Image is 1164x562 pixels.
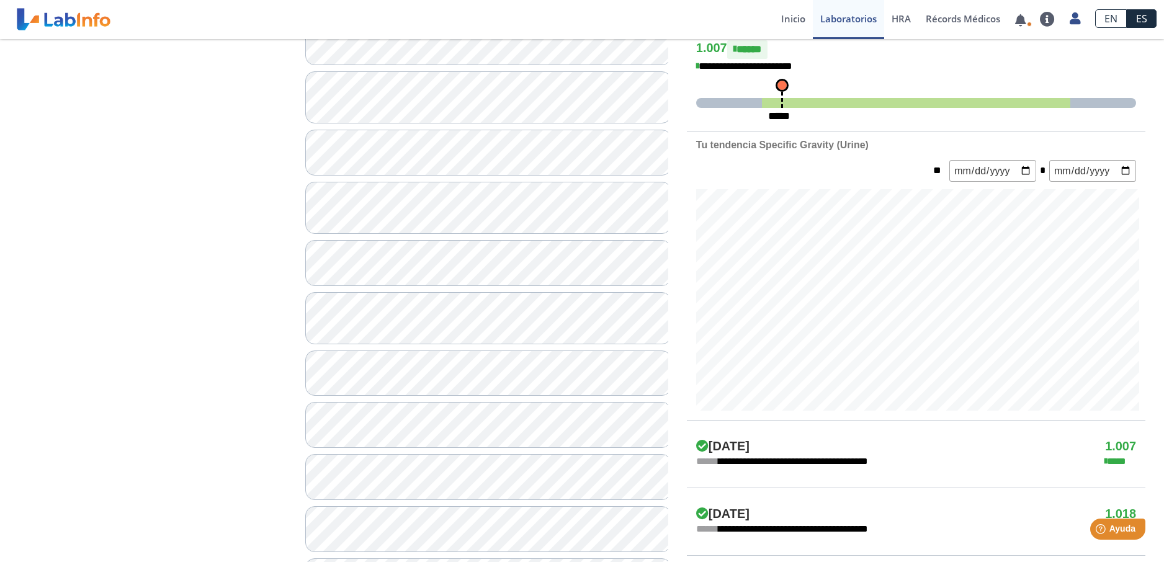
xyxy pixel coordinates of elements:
[696,507,750,522] h4: [DATE]
[696,40,1136,59] h4: 1.007
[1105,507,1136,522] h4: 1.018
[1054,514,1150,548] iframe: Help widget launcher
[949,160,1036,182] input: mm/dd/yyyy
[892,12,911,25] span: HRA
[1095,9,1127,28] a: EN
[1105,439,1136,454] h4: 1.007
[1127,9,1157,28] a: ES
[696,439,750,454] h4: [DATE]
[1049,160,1136,182] input: mm/dd/yyyy
[696,140,869,150] b: Tu tendencia Specific Gravity (Urine)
